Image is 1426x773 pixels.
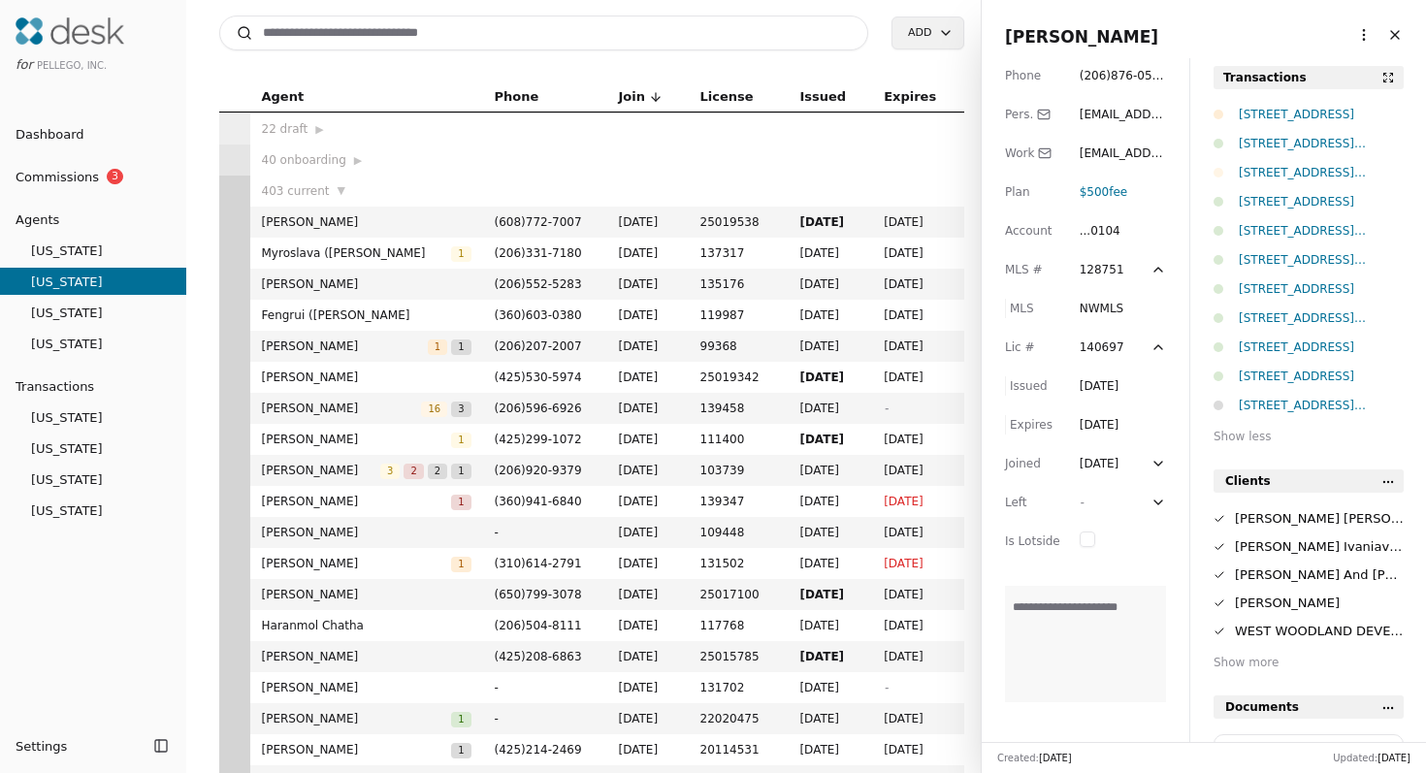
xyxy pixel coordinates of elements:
span: ( 425 ) 208 - 6863 [495,650,582,663]
span: Agent [262,86,305,108]
span: [DATE] [799,709,860,728]
div: [STREET_ADDRESS] [1239,192,1404,211]
button: 3 [451,399,470,418]
div: Show more [1214,653,1404,672]
button: 1 [451,461,470,480]
span: [DATE] [619,212,677,232]
span: Expires [884,86,936,108]
span: ( 608 ) 772 - 7007 [495,215,582,229]
div: Lic # [1005,338,1060,357]
div: ...0104 [1080,221,1120,241]
span: [DATE] [619,368,677,387]
span: 103739 [700,461,777,480]
span: [DATE] [799,306,860,325]
div: [STREET_ADDRESS] [1239,338,1404,357]
span: Phone [495,86,539,108]
span: 1 [451,433,470,448]
button: 1 [451,430,470,449]
span: [DATE] [884,709,952,728]
span: [DATE] [799,492,860,511]
span: - [1080,496,1084,509]
span: [DATE] [799,740,860,759]
button: 1 [428,337,447,356]
span: [PERSON_NAME] [262,368,471,387]
button: 1 [451,243,470,263]
span: [DATE] [884,461,952,480]
span: [DATE] [619,523,677,542]
div: [STREET_ADDRESS][PERSON_NAME] [1239,134,1404,153]
span: - [495,678,596,697]
span: [PERSON_NAME] [1005,27,1158,47]
span: [DATE] [884,585,952,604]
span: [DATE] [884,337,952,356]
span: Documents [1225,697,1299,717]
div: 128751 [1080,260,1124,279]
span: [DATE] [619,492,677,511]
span: [DATE] [799,585,860,604]
span: 25015785 [700,647,777,666]
span: ( 206 ) 331 - 7180 [495,246,582,260]
div: 140697 [1080,338,1124,357]
div: [DATE] [1080,454,1119,473]
div: Account [1005,221,1060,241]
div: [STREET_ADDRESS] [1239,367,1404,386]
div: [STREET_ADDRESS][PERSON_NAME] [1239,221,1404,241]
span: ( 650 ) 799 - 3078 [495,588,582,601]
div: Expires [1005,415,1060,435]
span: [EMAIL_ADDRESS][DOMAIN_NAME] [1080,146,1165,199]
div: [PERSON_NAME] Ivaniavna [PERSON_NAME] [1235,536,1404,557]
div: Show less [1214,427,1404,446]
span: [PERSON_NAME] [262,399,422,418]
div: [STREET_ADDRESS] [1239,279,1404,299]
span: - [884,681,888,694]
span: [PERSON_NAME] [262,554,452,573]
span: 2 [404,464,423,479]
span: 3 [451,402,470,417]
span: [DATE] [1377,753,1410,763]
span: [PERSON_NAME] [262,430,452,449]
span: ▶ [354,152,362,170]
span: ( 206 ) 552 - 5283 [495,277,582,291]
div: Created: [997,751,1072,765]
span: [DATE] [884,368,952,387]
span: [DATE] [799,554,860,573]
span: [DATE] [799,678,860,697]
span: [DATE] [619,647,677,666]
span: [DATE] [799,461,860,480]
span: 1 [451,557,470,572]
span: [DATE] [619,461,677,480]
span: ( 206 ) 876 - 0547 [1080,69,1164,102]
span: Settings [16,736,67,757]
span: Clients [1225,471,1271,491]
span: ( 206 ) 920 - 9379 [495,464,582,477]
span: [DATE] [884,554,952,573]
button: 1 [451,554,470,573]
button: 2 [428,461,447,480]
span: [DATE] [799,430,860,449]
span: 1 [428,339,447,355]
span: 403 current [262,181,330,201]
span: [DATE] [799,616,860,635]
span: 99368 [700,337,777,356]
span: 131702 [700,678,777,697]
div: WEST WOODLAND DEVELOPERS LLC And WEST WOODLAND DEVELOPERS LLC [1235,621,1404,641]
button: 1 [451,709,470,728]
span: [DATE] [884,430,952,449]
span: 16 [421,402,447,417]
button: 2 [404,461,423,480]
span: [DATE] [884,740,952,759]
div: Issued [1005,376,1060,396]
span: 3 [380,464,400,479]
div: MLS [1005,299,1060,318]
span: License [700,86,754,108]
span: 135176 [700,274,777,294]
span: ( 360 ) 603 - 0380 [495,308,582,322]
div: [STREET_ADDRESS] [1239,105,1404,124]
span: 20114531 [700,740,777,759]
span: ( 206 ) 596 - 6926 [495,402,582,415]
span: [PERSON_NAME] [262,212,471,232]
span: ( 425 ) 299 - 1072 [495,433,582,446]
span: Haranmol Chatha [262,616,471,635]
span: 119987 [700,306,777,325]
div: Pers. [1005,105,1060,124]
